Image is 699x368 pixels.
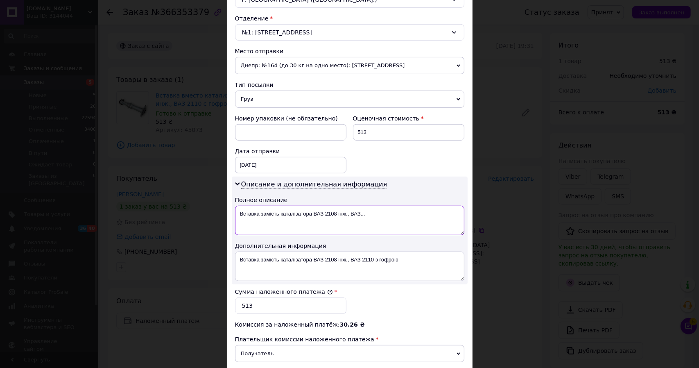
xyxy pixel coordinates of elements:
div: Дополнительная информация [235,242,464,250]
span: Плательщик комиссии наложенного платежа [235,336,374,343]
div: №1: [STREET_ADDRESS] [235,24,464,41]
span: Получатель [235,345,464,362]
label: Сумма наложенного платежа [235,288,333,295]
span: Описание и дополнительная информация [241,180,387,189]
span: Тип посылки [235,82,274,88]
div: Оценочная стоимость [353,114,464,123]
div: Дата отправки [235,147,346,155]
div: Номер упаковки (не обязательно) [235,114,346,123]
span: 30.26 ₴ [340,321,365,328]
span: Днепр: №164 (до 30 кг на одно место): [STREET_ADDRESS] [235,57,464,74]
div: Полное описание [235,196,464,204]
span: Место отправки [235,48,284,55]
textarea: Вставка замість каталізатора ВАЗ 2108 інж., ВАЗ 2110 з гофрою [235,252,464,281]
div: Отделение [235,14,464,23]
div: Комиссия за наложенный платёж: [235,320,464,329]
textarea: Вставка замість каталізатора ВАЗ 2108 інж., ВАЗ... [235,206,464,235]
span: Груз [235,91,464,108]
